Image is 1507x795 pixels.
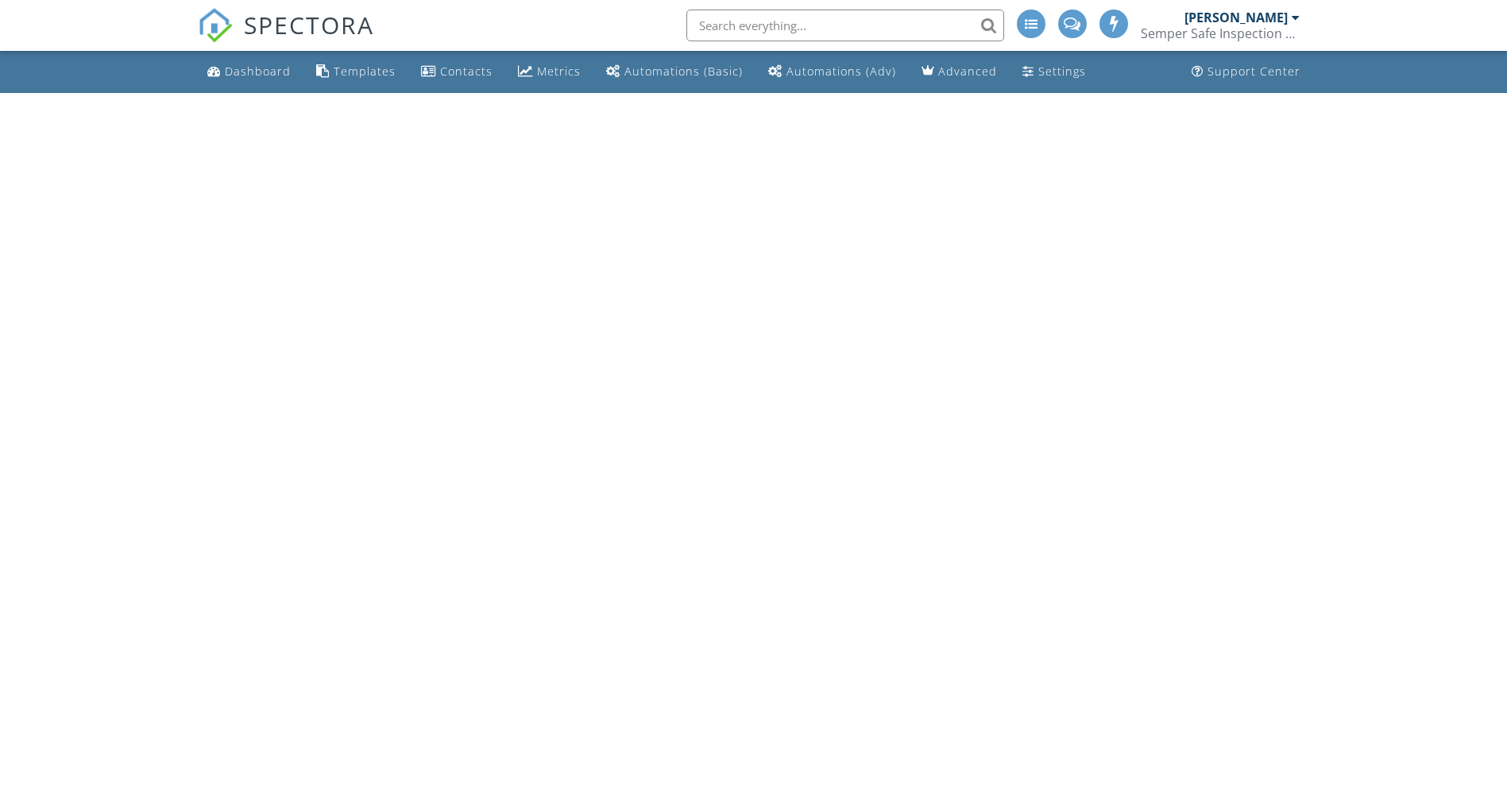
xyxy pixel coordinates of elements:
div: Advanced [938,64,997,79]
a: Settings [1016,57,1092,87]
a: Advanced [915,57,1003,87]
div: Automations (Adv) [786,64,896,79]
a: Metrics [512,57,587,87]
div: [PERSON_NAME] [1184,10,1288,25]
a: Automations (Advanced) [762,57,902,87]
a: Automations (Basic) [600,57,749,87]
div: Support Center [1208,64,1300,79]
input: Search everything... [686,10,1004,41]
div: Dashboard [225,64,291,79]
div: Settings [1038,64,1086,79]
img: The Best Home Inspection Software - Spectora [198,8,233,43]
div: Automations (Basic) [624,64,743,79]
a: Dashboard [201,57,297,87]
a: SPECTORA [198,21,374,55]
div: Contacts [440,64,493,79]
div: Semper Safe Inspection C.A. [1141,25,1300,41]
span: SPECTORA [244,8,374,41]
a: Support Center [1185,57,1307,87]
a: Contacts [415,57,499,87]
div: Templates [334,64,396,79]
div: Metrics [537,64,581,79]
a: Templates [310,57,402,87]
